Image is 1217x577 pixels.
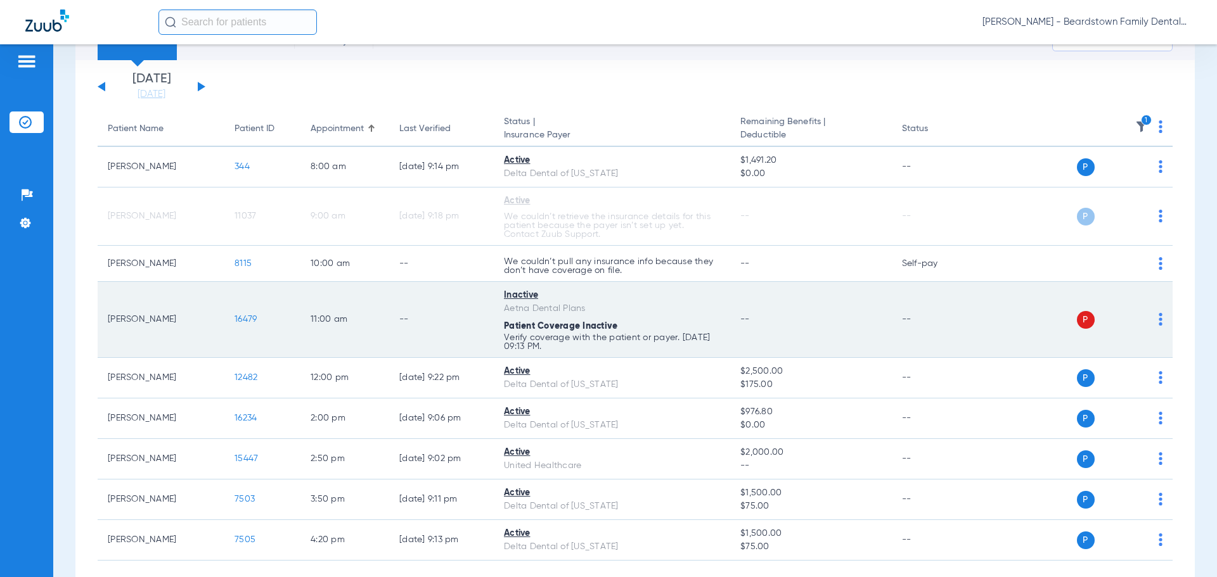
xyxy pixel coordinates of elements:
[504,405,720,419] div: Active
[504,527,720,540] div: Active
[1077,531,1095,549] span: P
[98,520,224,561] td: [PERSON_NAME]
[300,398,389,439] td: 2:00 PM
[504,486,720,500] div: Active
[300,358,389,398] td: 12:00 PM
[165,16,176,28] img: Search Icon
[235,122,290,136] div: Patient ID
[389,187,494,246] td: [DATE] 9:18 PM
[892,520,977,561] td: --
[1159,160,1162,173] img: group-dot-blue.svg
[1077,208,1095,225] span: P
[504,322,617,331] span: Patient Coverage Inactive
[892,358,977,398] td: --
[504,154,720,167] div: Active
[98,398,224,439] td: [PERSON_NAME]
[504,167,720,181] div: Delta Dental of [US_STATE]
[235,373,257,382] span: 12482
[98,358,224,398] td: [PERSON_NAME]
[300,479,389,520] td: 3:50 PM
[730,111,891,147] th: Remaining Benefits |
[389,246,494,282] td: --
[311,122,379,136] div: Appointment
[1159,452,1162,465] img: group-dot-blue.svg
[300,282,389,358] td: 11:00 AM
[235,162,250,171] span: 344
[1077,311,1095,329] span: P
[740,259,750,268] span: --
[504,446,720,459] div: Active
[158,10,317,35] input: Search for patients
[892,282,977,358] td: --
[740,459,881,472] span: --
[98,282,224,358] td: [PERSON_NAME]
[892,439,977,479] td: --
[1135,120,1148,133] img: filter.svg
[98,246,224,282] td: [PERSON_NAME]
[1077,450,1095,468] span: P
[98,439,224,479] td: [PERSON_NAME]
[982,16,1192,29] span: [PERSON_NAME] - Beardstown Family Dental
[1159,533,1162,546] img: group-dot-blue.svg
[108,122,164,136] div: Patient Name
[740,154,881,167] span: $1,491.20
[16,54,37,69] img: hamburger-icon
[504,459,720,472] div: United Healthcare
[892,398,977,439] td: --
[892,147,977,187] td: --
[389,520,494,561] td: [DATE] 9:13 PM
[504,378,720,391] div: Delta Dental of [US_STATE]
[389,282,494,358] td: --
[740,378,881,391] span: $175.00
[1077,369,1095,387] span: P
[311,122,364,136] div: Appointment
[1159,371,1162,384] img: group-dot-blue.svg
[1077,158,1095,176] span: P
[1159,412,1162,424] img: group-dot-blue.svg
[740,446,881,459] span: $2,000.00
[740,540,881,554] span: $75.00
[740,486,881,500] span: $1,500.00
[740,365,881,378] span: $2,500.00
[235,259,252,268] span: 8115
[235,122,274,136] div: Patient ID
[1159,313,1162,326] img: group-dot-blue.svg
[740,167,881,181] span: $0.00
[389,358,494,398] td: [DATE] 9:22 PM
[300,187,389,246] td: 9:00 AM
[1159,120,1162,133] img: group-dot-blue.svg
[389,439,494,479] td: [DATE] 9:02 PM
[504,289,720,302] div: Inactive
[1077,491,1095,509] span: P
[300,439,389,479] td: 2:50 PM
[235,535,255,544] span: 7505
[300,147,389,187] td: 8:00 AM
[892,479,977,520] td: --
[1159,257,1162,270] img: group-dot-blue.svg
[740,419,881,432] span: $0.00
[98,479,224,520] td: [PERSON_NAME]
[1077,410,1095,428] span: P
[235,454,258,463] span: 15447
[504,212,720,239] p: We couldn’t retrieve the insurance details for this patient because the payer isn’t set up yet. C...
[399,122,451,136] div: Last Verified
[740,212,750,220] span: --
[300,520,389,561] td: 4:20 PM
[389,398,494,439] td: [DATE] 9:06 PM
[504,257,720,275] p: We couldn’t pull any insurance info because they don’t have coverage on file.
[235,315,257,324] span: 16479
[494,111,730,147] th: Status |
[25,10,69,32] img: Zuub Logo
[892,187,977,246] td: --
[1159,493,1162,505] img: group-dot-blue.svg
[235,414,257,422] span: 16234
[235,495,255,504] span: 7503
[389,147,494,187] td: [DATE] 9:14 PM
[504,500,720,513] div: Delta Dental of [US_STATE]
[740,129,881,142] span: Deductible
[1141,115,1152,126] i: 1
[504,419,720,432] div: Delta Dental of [US_STATE]
[98,147,224,187] td: [PERSON_NAME]
[399,122,484,136] div: Last Verified
[389,479,494,520] td: [DATE] 9:11 PM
